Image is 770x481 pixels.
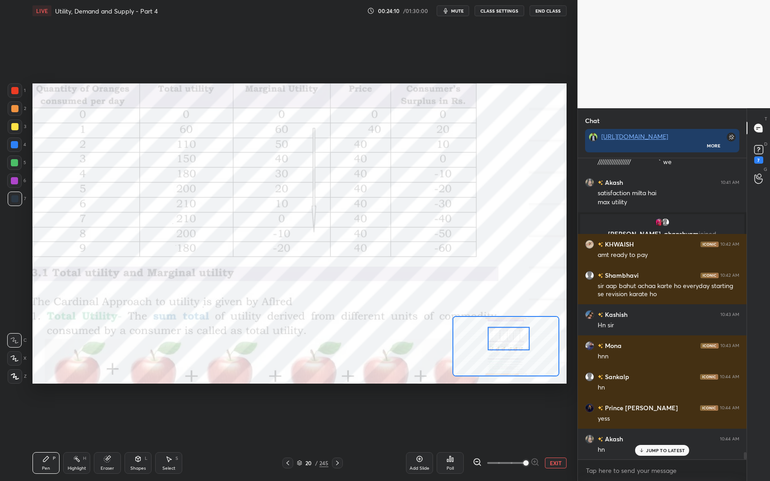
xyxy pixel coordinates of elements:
img: 30635ceca3ac4c3ea2c8137ba4b65b39.jpg [585,403,594,412]
button: End Class [530,5,567,16]
a: [URL][DOMAIN_NAME] [601,132,668,141]
div: hn [598,445,739,454]
p: D [764,141,767,147]
div: sir aap bahut achaa karte ho everyday starting se revision karate ho [598,282,739,299]
p: [PERSON_NAME], ghanshyam [586,230,739,238]
img: no-rating-badge.077c3623.svg [598,180,603,185]
img: fcc3dd17a7d24364a6f5f049f7d33ac3.jpg [589,133,598,142]
div: 10:43 AM [720,312,739,317]
img: no-rating-badge.077c3623.svg [598,406,603,411]
img: 3 [585,240,594,249]
img: no-rating-badge.077c3623.svg [598,312,603,317]
img: c985a0535e0e4d979bdf26a8f37e2e1e.jpg [655,218,664,227]
h6: Mona [603,341,622,350]
img: no-rating-badge.077c3623.svg [598,242,603,247]
div: Pen [42,466,50,471]
div: / [315,460,318,466]
div: 1 [8,83,26,98]
div: Add Slide [410,466,429,471]
div: LIVE [32,5,51,16]
img: 17d04622bc094a49a95992625a4ed699.jpg [585,310,594,319]
div: 245 [319,459,328,467]
div: grid [578,158,747,459]
div: 10:42 AM [720,242,739,247]
div: More [707,142,720,149]
img: 3 [585,341,594,350]
div: hn [598,383,739,392]
div: 10:44 AM [720,436,739,442]
img: no-rating-badge.077c3623.svg [598,344,603,348]
img: iconic-dark.1390631f.png [701,343,719,348]
button: EXIT [545,458,567,468]
h6: Akash [603,434,623,444]
div: 7 [754,156,763,164]
h6: Akash [603,178,623,187]
div: P [53,456,55,461]
span: joined [699,229,716,238]
div: ////////////////// ` we [598,158,739,167]
p: T [765,115,767,122]
span: mute [451,8,464,14]
h6: Prince [PERSON_NAME] [603,403,678,412]
img: default.png [585,372,594,381]
button: CLASS SETTINGS [475,5,524,16]
img: iconic-dark.1390631f.png [700,374,718,380]
div: 3 [8,119,26,134]
div: L [145,456,148,461]
div: H [83,456,86,461]
img: no-rating-badge.077c3623.svg [598,437,603,442]
div: hnn [598,352,739,361]
div: Z [8,369,27,384]
div: Eraser [101,466,114,471]
div: 10:42 AM [720,273,739,278]
div: Shapes [130,466,146,471]
img: iconic-dark.1390631f.png [700,405,718,411]
h6: Sankalp [603,372,629,381]
div: Poll [447,466,454,471]
button: mute [437,5,469,16]
div: 7 [8,192,26,206]
img: default.png [661,218,670,227]
div: 10:44 AM [720,405,739,411]
img: iconic-dark.1390631f.png [701,242,719,247]
h4: Utility, Demand and Supply - Part 4 [55,7,158,15]
div: X [7,351,27,366]
div: 10:44 AM [720,374,739,380]
img: no-rating-badge.077c3623.svg [598,273,603,278]
img: 731bb12b01eb445b9ee835ffc7339574.jpg [585,178,594,187]
div: 6 [7,174,26,188]
p: JUMP TO LATEST [646,448,685,453]
div: max utility [598,198,739,207]
img: iconic-dark.1390631f.png [701,273,719,278]
div: 10:43 AM [720,343,739,348]
h6: Shambhavi [603,270,639,280]
div: Select [162,466,175,471]
p: G [764,166,767,173]
div: yess [598,414,739,423]
div: satisfaction milta hai [598,189,739,198]
h6: Kashish [603,310,627,319]
div: Hn sir [598,321,739,330]
div: amt ready to pay [598,251,739,260]
div: 20 [304,460,313,466]
p: Chat [578,109,607,133]
div: 4 [7,137,26,152]
div: S [175,456,178,461]
div: 10:41 AM [721,180,739,185]
div: Highlight [68,466,86,471]
h6: KHWAISH [603,239,634,249]
div: 5 [7,156,26,170]
img: no-rating-badge.077c3623.svg [598,375,603,380]
img: default.png [585,271,594,280]
img: 731bb12b01eb445b9ee835ffc7339574.jpg [585,435,594,444]
div: 2 [8,101,26,116]
div: C [7,333,27,348]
